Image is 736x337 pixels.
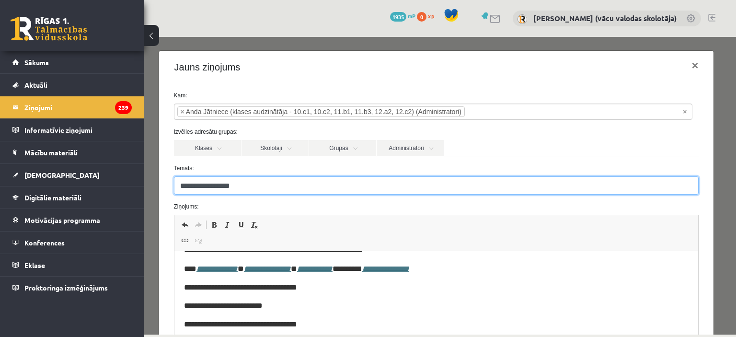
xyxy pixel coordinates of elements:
a: Proktoringa izmēģinājums [12,277,132,299]
span: Proktoringa izmēģinājums [24,283,108,292]
span: mP [408,12,415,20]
a: Administratori [233,103,300,119]
a: 1935 mP [390,12,415,20]
label: Ziņojums: [23,165,563,174]
span: Sākums [24,58,49,67]
span: Eklase [24,261,45,269]
legend: Informatīvie ziņojumi [24,119,132,141]
img: Inga Volfa (vācu valodas skolotāja) [517,14,527,24]
a: Link entfernen [48,198,61,210]
a: Motivācijas programma [12,209,132,231]
a: Rīgas 1. Tālmācības vidusskola [11,17,87,41]
a: 0 xp [417,12,439,20]
a: Eklase [12,254,132,276]
a: Link einfügen/editieren (Strg+K) [34,198,48,210]
a: Skolotāji [98,103,165,119]
span: Motivācijas programma [24,216,100,224]
span: Konferences [24,238,65,247]
span: 1935 [390,12,406,22]
legend: Ziņojumi [24,96,132,118]
a: Fett (Strg+B) [64,182,77,194]
span: Digitālie materiāli [24,193,81,202]
span: 0 [417,12,426,22]
a: Formatierung entfernen [104,182,117,194]
a: Sākums [12,51,132,73]
label: Kam: [23,54,563,63]
a: Grupas [165,103,232,119]
span: Aktuāli [24,81,47,89]
iframe: WYSIWYG-Editor, wiswyg-editor-47363757882120-1755161906-183 [31,214,555,310]
a: Wiederherstellen (Strg+Y) [48,182,61,194]
a: Aktuāli [12,74,132,96]
li: Anda Jātniece (klases audzinātāja - 10.c1, 10.c2, 11.b1, 11.b3, 12.a2, 12.c2) (Administratori) [34,70,321,80]
a: Unterstrichen (Strg+U) [91,182,104,194]
span: xp [428,12,434,20]
a: Informatīvie ziņojumi [12,119,132,141]
h4: Jauns ziņojums [31,23,97,37]
a: Rückgängig (Strg+Z) [34,182,48,194]
i: 239 [115,101,132,114]
a: Konferences [12,232,132,254]
a: [DEMOGRAPHIC_DATA] [12,164,132,186]
label: Izvēlies adresātu grupas: [23,91,563,99]
a: Klases [30,103,97,119]
span: Mācību materiāli [24,148,78,157]
a: Mācību materiāli [12,141,132,163]
a: Kursiv (Strg+I) [77,182,91,194]
button: × [540,15,562,42]
a: [PERSON_NAME] (vācu valodas skolotāja) [533,13,677,23]
span: [DEMOGRAPHIC_DATA] [24,171,100,179]
label: Temats: [23,127,563,136]
a: Digitālie materiāli [12,186,132,209]
span: × [37,70,41,80]
span: Noņemt visus vienumus [539,70,543,80]
a: Ziņojumi239 [12,96,132,118]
